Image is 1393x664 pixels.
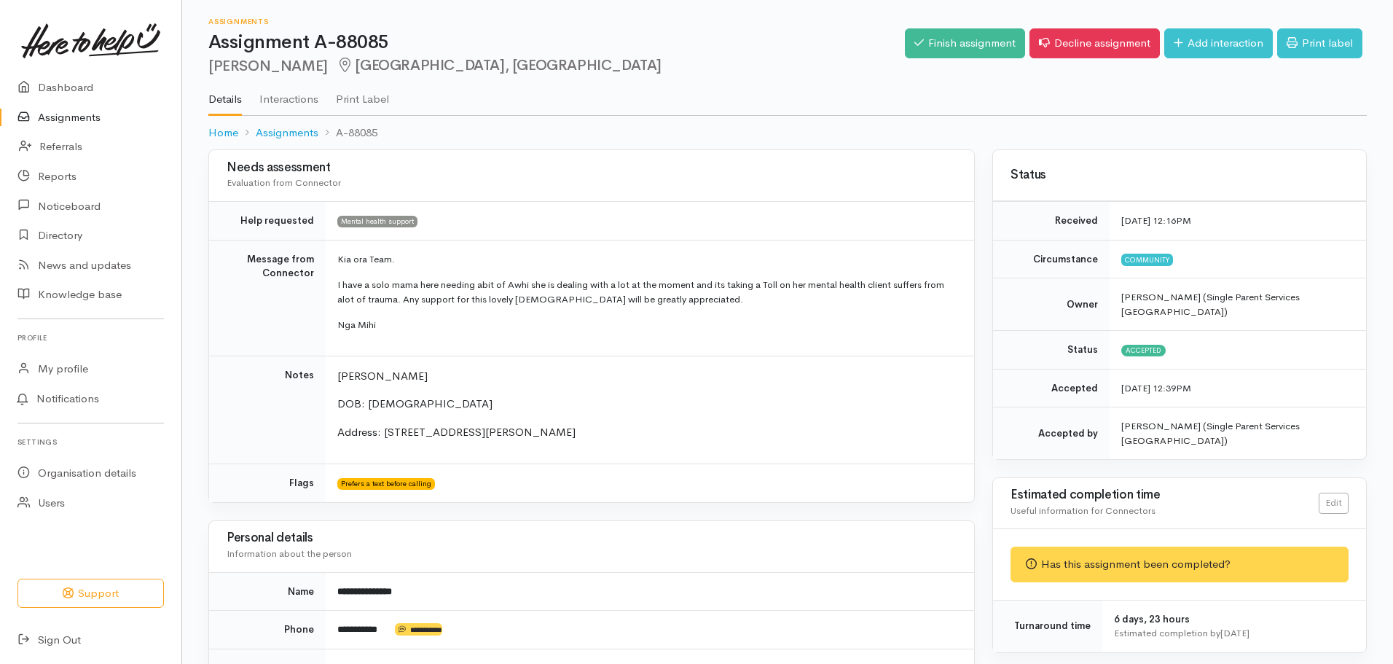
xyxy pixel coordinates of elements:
[993,278,1110,331] td: Owner
[337,397,493,410] span: DOB: [DEMOGRAPHIC_DATA]
[1121,382,1191,394] time: [DATE] 12:39PM
[993,202,1110,241] td: Received
[209,202,326,241] td: Help requested
[318,125,377,141] li: A-88085
[337,369,428,383] span: [PERSON_NAME]
[209,356,326,464] td: Notes
[993,407,1110,460] td: Accepted by
[209,464,326,502] td: Flags
[1121,254,1173,265] span: Community
[208,58,905,74] h2: [PERSON_NAME]
[337,278,957,306] p: I have a solo mama here needing abit of Awhi she is dealing with a lot at the moment and its taki...
[1220,627,1249,639] time: [DATE]
[209,611,326,649] td: Phone
[209,572,326,611] td: Name
[337,425,576,439] span: Address: [STREET_ADDRESS][PERSON_NAME]
[17,432,164,452] h6: Settings
[259,74,318,114] a: Interactions
[337,252,957,267] p: Kia ora Team.
[208,116,1367,150] nav: breadcrumb
[208,17,905,26] h6: Assignments
[256,125,318,141] a: Assignments
[227,531,957,545] h3: Personal details
[336,74,389,114] a: Print Label
[1011,488,1319,502] h3: Estimated completion time
[905,28,1025,58] a: Finish assignment
[337,478,435,490] span: Prefers a text before calling
[208,74,242,116] a: Details
[1110,407,1366,460] td: [PERSON_NAME] (Single Parent Services [GEOGRAPHIC_DATA])
[337,56,662,74] span: [GEOGRAPHIC_DATA], [GEOGRAPHIC_DATA]
[227,161,957,175] h3: Needs assessment
[1114,626,1349,641] div: Estimated completion by
[17,328,164,348] h6: Profile
[227,176,341,189] span: Evaluation from Connector
[1319,493,1349,514] a: Edit
[209,240,326,356] td: Message from Connector
[17,579,164,609] button: Support
[208,125,238,141] a: Home
[1114,613,1190,625] span: 6 days, 23 hours
[993,600,1102,652] td: Turnaround time
[1029,28,1160,58] a: Decline assignment
[337,216,417,227] span: Mental health support
[1121,345,1166,356] span: Accepted
[337,318,957,332] p: Nga Mihi
[993,331,1110,370] td: Status
[993,369,1110,407] td: Accepted
[1121,291,1300,318] span: [PERSON_NAME] (Single Parent Services [GEOGRAPHIC_DATA])
[1011,547,1349,582] div: Has this assignment been completed?
[1164,28,1273,58] a: Add interaction
[227,547,352,560] span: Information about the person
[1011,504,1155,517] span: Useful information for Connectors
[208,32,905,53] h1: Assignment A-88085
[1011,168,1349,182] h3: Status
[1277,28,1362,58] a: Print label
[993,240,1110,278] td: Circumstance
[1121,214,1191,227] time: [DATE] 12:16PM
